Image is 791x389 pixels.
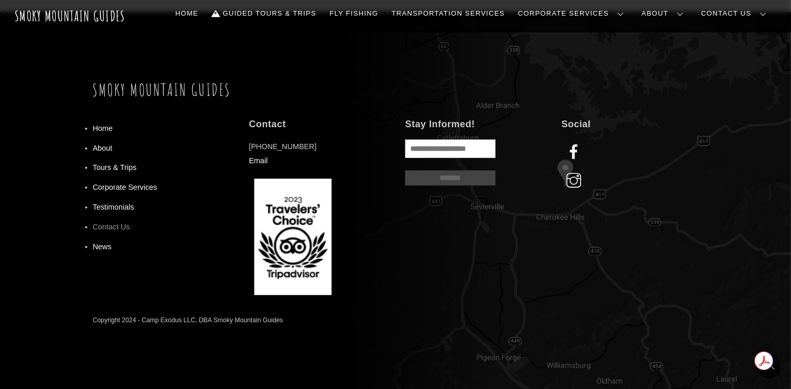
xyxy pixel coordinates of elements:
[697,3,775,25] a: Contact Us
[561,176,590,185] a: instagram
[249,140,386,167] p: [PHONE_NUMBER]
[171,3,203,25] a: Home
[93,183,157,191] a: Corporate Services
[249,156,268,165] a: Email
[93,163,137,172] a: Tours & Trips
[93,314,284,326] div: Copyright 2024 - Camp Exodus LLC, DBA Smoky Mountain Guides
[561,118,698,130] h4: Social
[637,3,692,25] a: About
[514,3,632,25] a: Corporate Services
[249,118,386,130] h4: Contact
[93,203,134,211] a: Testimonials
[93,124,113,132] a: Home
[208,3,321,25] a: Guided Tours & Trips
[93,144,113,152] a: About
[325,3,382,25] a: Fly Fishing
[405,118,542,130] h4: Stay Informed!
[387,3,509,25] a: Transportation Services
[93,242,112,251] a: News
[15,7,125,25] a: Smoky Mountain Guides
[561,148,590,156] a: facebook
[93,223,130,231] a: Contact Us
[93,80,231,100] a: Smoky Mountain Guides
